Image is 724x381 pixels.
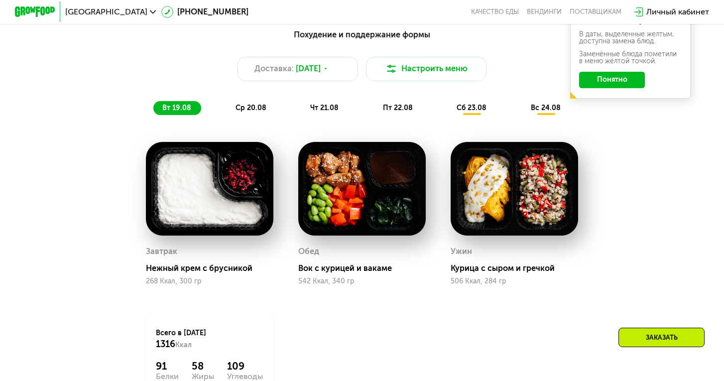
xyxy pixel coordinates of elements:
[192,360,214,372] div: 58
[227,360,263,372] div: 109
[298,263,434,273] div: Вок с курицей и вакаме
[254,63,294,75] span: Доставка:
[298,244,319,259] div: Обед
[527,8,562,16] a: Вендинги
[177,7,248,16] span: [PHONE_NUMBER]
[579,17,682,24] div: Ваше меню на эту неделю
[161,6,248,18] a: [PHONE_NUMBER]
[383,104,413,112] span: пт 22.08
[579,72,645,88] button: Понятно
[570,8,621,16] div: поставщикам
[156,360,179,372] div: 91
[579,31,682,45] div: В даты, выделенные желтым, доступна замена блюд.
[64,28,660,41] div: Похудение и поддержание формы
[646,6,709,18] div: Личный кабинет
[457,104,486,112] span: сб 23.08
[296,63,321,75] span: [DATE]
[451,244,472,259] div: Ужин
[310,104,339,112] span: чт 21.08
[471,8,519,16] a: Качество еды
[451,263,586,273] div: Курица с сыром и гречкой
[451,277,578,285] div: 506 Ккал, 284 гр
[156,339,175,350] span: 1316
[236,104,266,112] span: ср 20.08
[366,57,486,81] button: Настроить меню
[156,328,263,350] div: Всего в [DATE]
[146,244,177,259] div: Завтрак
[579,51,682,65] div: Заменённые блюда пометили в меню жёлтой точкой.
[156,373,179,381] div: Белки
[192,373,214,381] div: Жиры
[146,277,273,285] div: 268 Ккал, 300 гр
[162,104,191,112] span: вт 19.08
[618,328,705,347] div: Заказать
[227,373,263,381] div: Углеводы
[175,341,192,349] span: Ккал
[146,263,281,273] div: Нежный крем с брусникой
[298,277,426,285] div: 542 Ккал, 340 гр
[531,104,561,112] span: вс 24.08
[65,8,147,16] span: [GEOGRAPHIC_DATA]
